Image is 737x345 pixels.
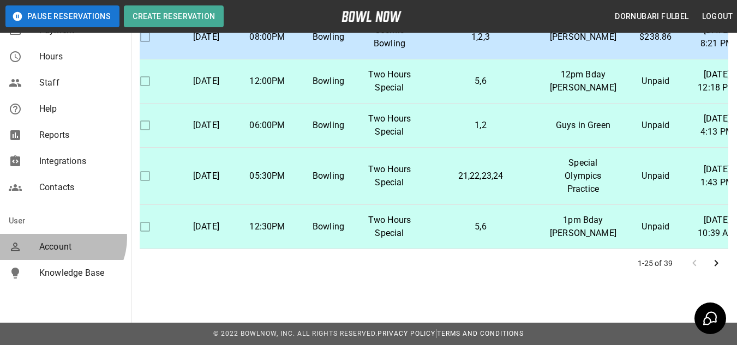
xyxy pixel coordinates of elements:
p: 12pm Bday [PERSON_NAME] [550,68,616,94]
span: Reports [39,129,122,142]
p: 06:00PM [245,119,289,132]
p: Two Hours Special [368,68,411,94]
p: [PERSON_NAME] [550,31,616,44]
p: Bowling [307,31,350,44]
button: Logout [698,7,737,27]
p: [DATE] [184,170,228,183]
p: Bowling [307,75,350,88]
span: Staff [39,76,122,89]
span: Contacts [39,181,122,194]
p: Bowling [307,220,350,233]
p: [DATE] [184,75,228,88]
span: Integrations [39,155,122,168]
p: 1,2 [429,119,532,132]
a: Privacy Policy [378,330,435,337]
span: Help [39,102,122,116]
p: 12:30PM [245,220,289,233]
span: Hours [39,50,122,63]
p: 1,2,3 [429,31,532,44]
p: $238.86 [634,31,678,44]
span: © 2022 BowlNow, Inc. All Rights Reserved. [213,330,378,337]
p: [DATE] [184,119,228,132]
p: Unpaid [634,220,678,233]
p: [DATE] [184,220,228,233]
p: Cosmic Bowling [368,24,411,50]
p: 08:00PM [245,31,289,44]
p: Unpaid [634,119,678,132]
p: 1-25 of 39 [638,258,673,269]
p: Special Olympics Practice [550,156,616,196]
p: Bowling [307,119,350,132]
p: 5,6 [429,220,532,233]
img: logo [341,11,402,22]
a: Terms and Conditions [437,330,524,337]
p: Unpaid [634,170,678,183]
p: Unpaid [634,75,678,88]
p: Two Hours Special [368,163,411,189]
button: Dornubari Fulbel [610,7,693,27]
p: 05:30PM [245,170,289,183]
p: Two Hours Special [368,214,411,240]
p: 12:00PM [245,75,289,88]
button: Pause Reservations [5,5,119,27]
p: Bowling [307,170,350,183]
p: 21,22,23,24 [429,170,532,183]
span: Knowledge Base [39,267,122,280]
p: Two Hours Special [368,112,411,138]
p: [DATE] [184,31,228,44]
button: Create Reservation [124,5,224,27]
p: 1pm Bday [PERSON_NAME] [550,214,616,240]
span: Account [39,240,122,253]
p: Guys in Green [550,119,616,132]
p: 5,6 [429,75,532,88]
button: Go to next page [705,252,727,274]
